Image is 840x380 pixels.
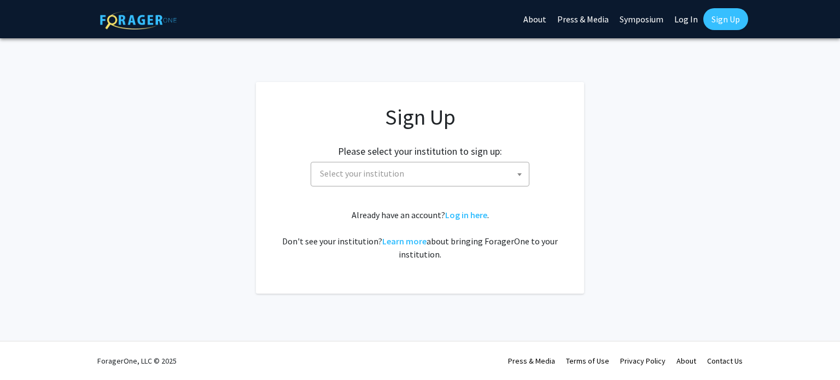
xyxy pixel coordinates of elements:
a: About [676,356,696,366]
a: Sign Up [703,8,748,30]
a: Privacy Policy [620,356,666,366]
h1: Sign Up [278,104,562,130]
a: Press & Media [508,356,555,366]
span: Select your institution [320,168,404,179]
span: Select your institution [316,162,529,185]
a: Learn more about bringing ForagerOne to your institution [382,236,427,247]
div: Already have an account? . Don't see your institution? about bringing ForagerOne to your institut... [278,208,562,261]
a: Contact Us [707,356,743,366]
img: ForagerOne Logo [100,10,177,30]
h2: Please select your institution to sign up: [338,145,502,157]
a: Terms of Use [566,356,609,366]
div: ForagerOne, LLC © 2025 [97,342,177,380]
span: Select your institution [311,162,529,186]
a: Log in here [445,209,487,220]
